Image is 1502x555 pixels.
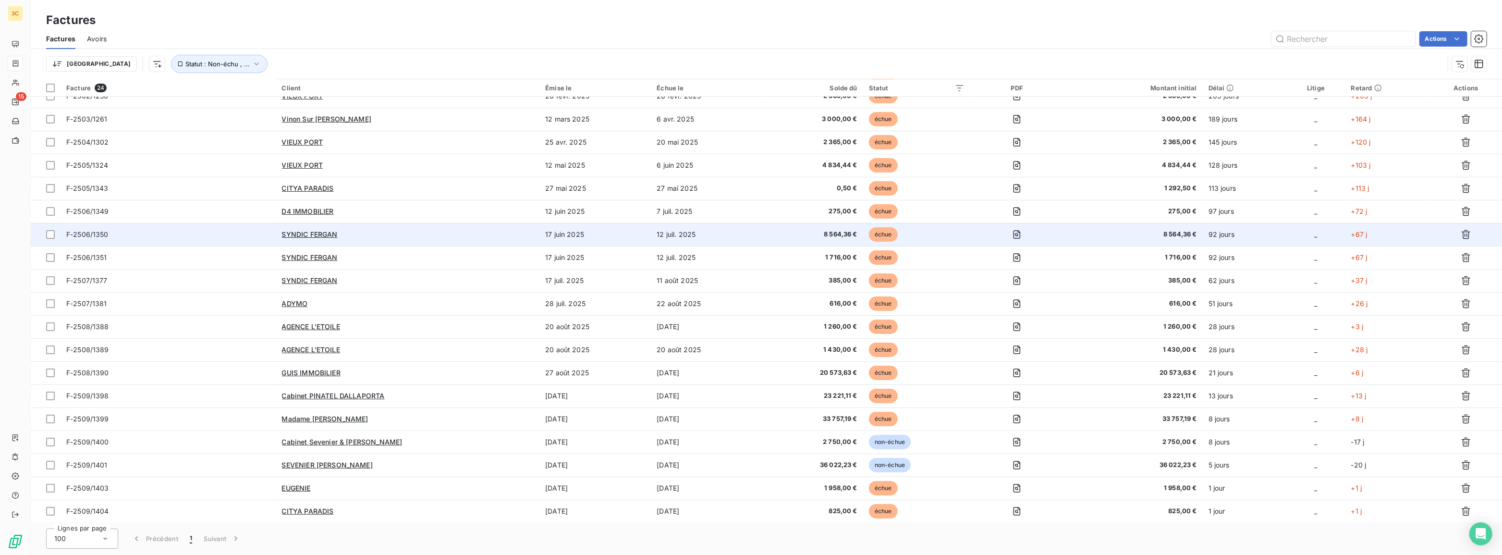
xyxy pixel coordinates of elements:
[539,131,651,154] td: 25 avr. 2025
[539,361,651,384] td: 27 août 2025
[651,338,765,361] td: 20 août 2025
[87,34,107,44] span: Avoirs
[1315,484,1318,492] span: _
[171,55,268,73] button: Statut : Non-échu , ...
[282,84,534,92] div: Client
[869,250,898,265] span: échue
[1203,292,1287,315] td: 51 jours
[66,415,109,423] span: F-2509/1399
[1351,230,1368,238] span: +67 j
[1203,223,1287,246] td: 92 jours
[1351,207,1368,215] span: +72 j
[1351,507,1362,515] span: +1 j
[771,345,857,355] span: 1 430,00 €
[1070,253,1197,262] span: 1 716,00 €
[282,138,323,146] span: VIEUX PORT
[1203,154,1287,177] td: 128 jours
[771,184,857,193] span: 0,50 €
[1070,506,1197,516] span: 825,00 €
[539,108,651,131] td: 12 mars 2025
[66,369,109,377] span: F-2508/1390
[282,322,340,331] span: AGENCE L'ETOILE
[1203,454,1287,477] td: 5 jours
[771,299,857,308] span: 616,00 €
[539,431,651,454] td: [DATE]
[126,529,184,549] button: Précédent
[1315,230,1318,238] span: _
[1351,299,1368,308] span: +26 j
[1271,31,1416,47] input: Rechercher
[198,529,246,549] button: Suivant
[282,369,341,377] span: GUIS IMMOBILIER
[651,500,765,523] td: [DATE]
[1203,246,1287,269] td: 92 jours
[771,230,857,239] span: 8 564,36 €
[539,315,651,338] td: 20 août 2025
[1070,299,1197,308] span: 616,00 €
[1315,415,1318,423] span: _
[1203,200,1287,223] td: 97 jours
[771,483,857,493] span: 1 958,00 €
[8,534,23,549] img: Logo LeanPay
[651,246,765,269] td: 12 juil. 2025
[282,161,323,169] span: VIEUX PORT
[539,223,651,246] td: 17 juin 2025
[771,414,857,424] span: 33 757,19 €
[1351,161,1371,169] span: +103 j
[651,108,765,131] td: 6 avr. 2025
[539,338,651,361] td: 20 août 2025
[869,481,898,495] span: échue
[539,292,651,315] td: 28 juil. 2025
[54,534,66,543] span: 100
[869,343,898,357] span: échue
[651,131,765,154] td: 20 mai 2025
[1070,160,1197,170] span: 4 834,44 €
[282,345,340,354] span: AGENCE L'ETOILE
[1315,461,1318,469] span: _
[1203,500,1287,523] td: 1 jour
[1315,299,1318,308] span: _
[539,500,651,523] td: [DATE]
[1070,483,1197,493] span: 1 958,00 €
[1070,207,1197,216] span: 275,00 €
[66,115,108,123] span: F-2503/1261
[282,299,308,308] span: ADYMO
[539,454,651,477] td: [DATE]
[282,415,368,423] span: Madame [PERSON_NAME]
[66,276,108,284] span: F-2507/1377
[1351,392,1367,400] span: +13 j
[539,200,651,223] td: 12 juin 2025
[66,161,109,169] span: F-2505/1324
[282,461,373,469] span: SEVENIER [PERSON_NAME]
[16,92,26,101] span: 15
[282,484,311,492] span: EUGENIE
[1070,84,1197,92] div: Montant initial
[66,322,109,331] span: F-2508/1388
[651,431,765,454] td: [DATE]
[282,253,338,261] span: SYNDIC FERGAN
[1070,184,1197,193] span: 1 292,50 €
[1315,438,1318,446] span: _
[869,84,965,92] div: Statut
[282,392,385,400] span: Cabinet PINATEL DALLAPORTA
[651,407,765,431] td: [DATE]
[657,84,759,92] div: Échue le
[282,438,403,446] span: Cabinet Sevenier & [PERSON_NAME]
[66,299,107,308] span: F-2507/1381
[1203,177,1287,200] td: 113 jours
[1351,253,1368,261] span: +67 j
[1070,114,1197,124] span: 3 000,00 €
[66,84,91,92] span: Facture
[282,276,338,284] span: SYNDIC FERGAN
[545,84,645,92] div: Émise le
[771,391,857,401] span: 23 221,11 €
[771,437,857,447] span: 2 750,00 €
[1070,137,1197,147] span: 2 365,00 €
[1351,184,1369,192] span: +113 j
[8,6,23,21] div: 3C
[651,177,765,200] td: 27 mai 2025
[1436,84,1496,92] div: Actions
[1351,115,1371,123] span: +164 j
[1070,368,1197,378] span: 20 573,63 €
[869,204,898,219] span: échue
